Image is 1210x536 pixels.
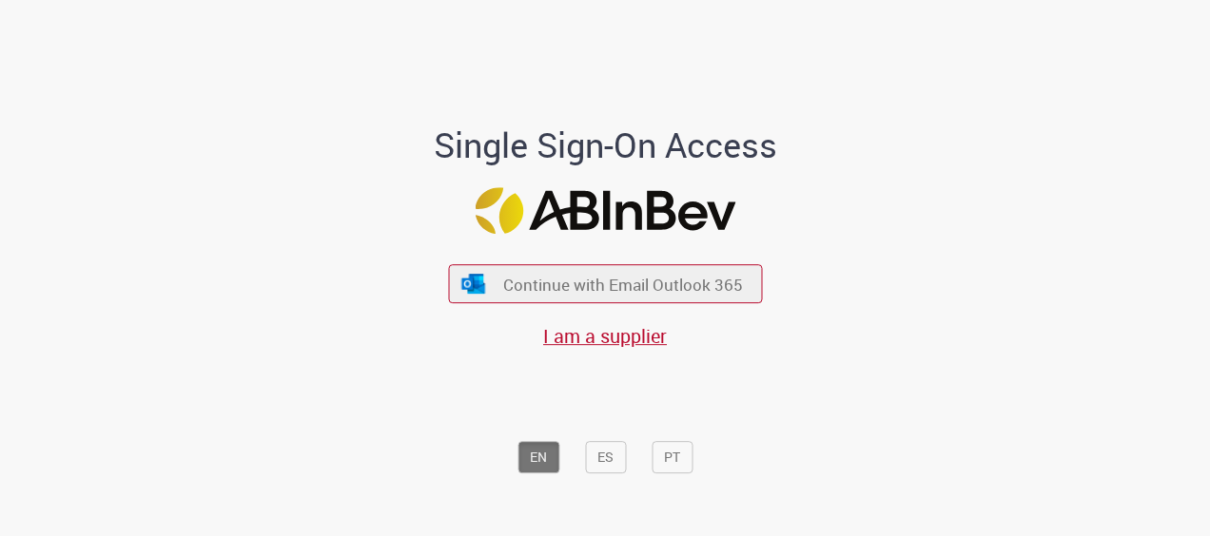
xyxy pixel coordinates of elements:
[503,274,743,296] span: Continue with Email Outlook 365
[342,127,869,165] h1: Single Sign-On Access
[448,264,762,303] button: ícone Azure/Microsoft 360 Continue with Email Outlook 365
[460,274,487,294] img: ícone Azure/Microsoft 360
[585,441,626,473] button: ES
[543,324,667,350] a: I am a supplier
[517,441,559,473] button: EN
[652,441,693,473] button: PT
[475,187,735,234] img: Logo ABInBev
